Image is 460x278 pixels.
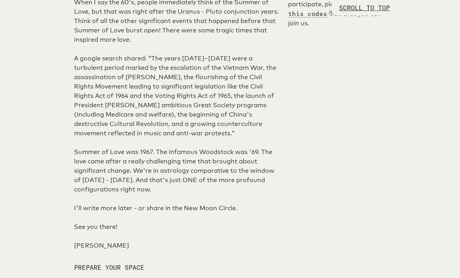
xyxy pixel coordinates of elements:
[74,222,279,232] p: See you there!
[74,54,279,138] p: A google search shared: "The years [DATE]–[DATE] were a turbulent period marked by the escalation...
[74,263,279,272] h2: PREPARE YOUR SPACE
[74,204,279,213] p: I'll write more later - or share in the New Moon Circle.
[74,147,279,194] p: Summer of Love was 1967. The infamous Woodstock was '69. The love came after a really challenging...
[288,10,327,18] span: this codes
[74,241,279,250] p: [PERSON_NAME]
[74,16,279,44] p: Think of all the other significant events that happened before that Summer of Love burst open! Th...
[339,3,390,12] p: SCROLL TO TOP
